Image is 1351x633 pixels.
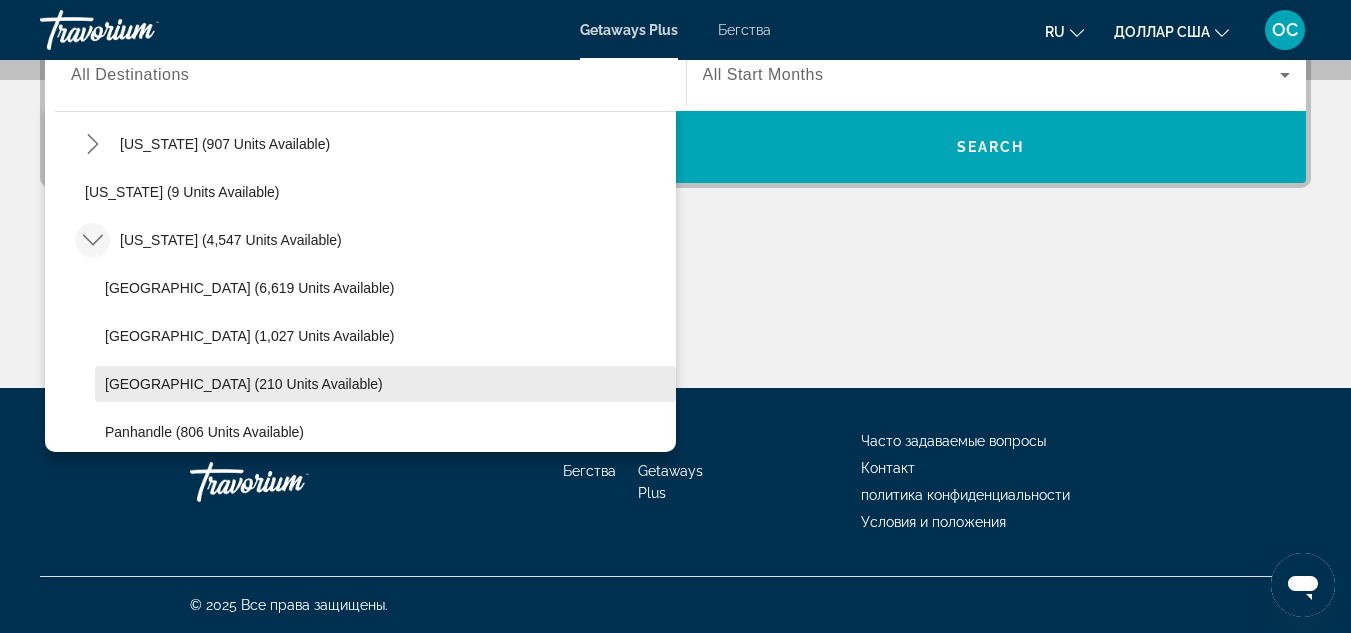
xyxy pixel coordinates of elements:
div: Виджет поиска [45,39,1306,183]
span: All Start Months [703,66,824,83]
font: ОС [1272,19,1298,40]
button: Поиск [676,111,1307,183]
span: Panhandle (806 units available) [105,424,304,440]
input: Выберите пункт назначения [71,64,660,88]
span: [US_STATE] (9 units available) [85,184,280,200]
span: [US_STATE] (907 units available) [120,136,330,152]
a: Getaways Plus [580,22,678,38]
button: Toggle Colorado (907 units available) submenu [75,127,110,162]
button: Select destination: Orlando & Disney Area (6,619 units available) [95,270,676,306]
a: Часто задаваемые вопросы [861,433,1046,449]
button: Select destination: Colorado (907 units available) [110,126,340,162]
font: доллар США [1114,24,1210,40]
span: [GEOGRAPHIC_DATA] (1,027 units available) [105,328,394,344]
font: © 2025 Все права защищены. [190,597,388,613]
iframe: Кнопка запуска окна обмена сообщениями [1271,553,1335,617]
a: Бегства [563,463,616,479]
a: Иди домой [190,452,390,512]
a: Контакт [861,460,915,476]
button: Select destination: Delaware (9 units available) [75,174,676,210]
span: All Destinations [71,66,189,83]
a: политика конфиденциальности [861,487,1070,503]
button: Меню пользователя [1259,9,1311,51]
font: ru [1045,24,1065,40]
a: Условия и положения [861,514,1006,530]
button: Select destination: East Coast (1,027 units available) [95,318,676,354]
a: Травориум [40,4,240,56]
a: Getaways Plus [638,463,703,501]
div: Destination options [45,101,676,452]
span: [GEOGRAPHIC_DATA] (210 units available) [105,376,383,392]
button: Изменить валюту [1114,17,1229,46]
span: [US_STATE] (4,547 units available) [120,232,342,248]
button: Select destination: Panhandle (806 units available) [95,414,676,450]
span: [GEOGRAPHIC_DATA] (6,619 units available) [105,280,394,296]
span: Search [957,139,1025,155]
button: Select destination: Florida (4,547 units available) [110,222,352,258]
button: Toggle Florida (4,547 units available) submenu [75,223,110,258]
a: Бегства [718,22,771,38]
button: Изменить язык [1045,17,1084,46]
button: Select destination: West Coast (210 units available) [95,366,676,402]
